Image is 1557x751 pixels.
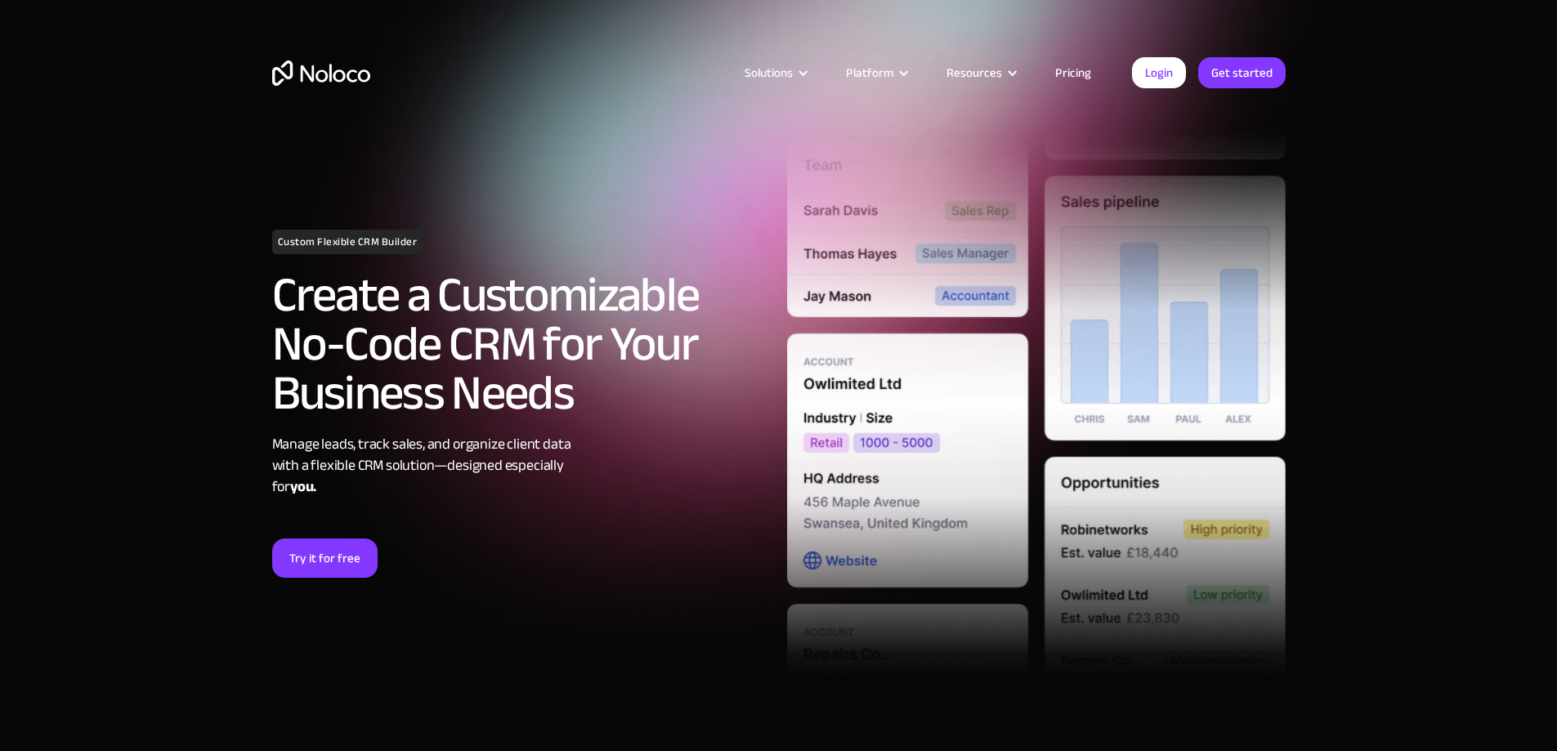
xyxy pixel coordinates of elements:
[745,62,793,83] div: Solutions
[272,270,771,418] h2: Create a Customizable No-Code CRM for Your Business Needs
[272,230,423,254] h1: Custom Flexible CRM Builder
[1198,57,1286,88] a: Get started
[272,434,771,498] div: Manage leads, track sales, and organize client data with a flexible CRM solution—designed especia...
[1132,57,1186,88] a: Login
[946,62,1002,83] div: Resources
[825,62,926,83] div: Platform
[290,473,316,500] strong: you.
[272,60,370,86] a: home
[926,62,1035,83] div: Resources
[1035,62,1112,83] a: Pricing
[724,62,825,83] div: Solutions
[846,62,893,83] div: Platform
[272,539,378,578] a: Try it for free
